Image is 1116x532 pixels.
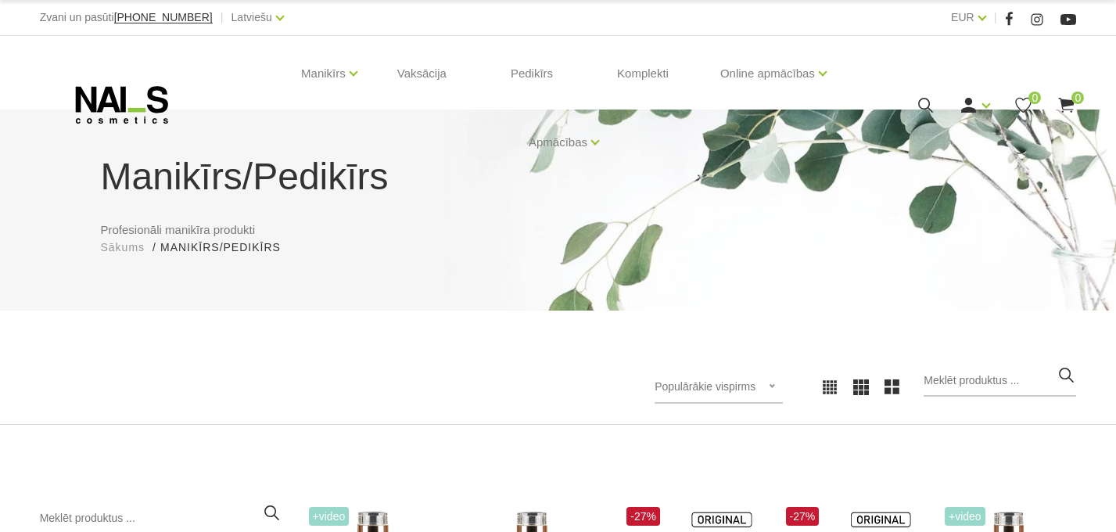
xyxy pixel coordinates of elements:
span: [PHONE_NUMBER] [114,11,213,23]
a: Manikīrs [301,42,346,105]
a: Latviešu [231,8,272,27]
input: Meklēt produktus ... [924,365,1076,397]
span: +Video [945,507,985,526]
span: | [221,8,224,27]
a: Apmācības [529,111,587,174]
li: Manikīrs/Pedikīrs [160,239,296,256]
span: -27% [786,507,820,526]
span: +Video [309,507,350,526]
a: 0 [1057,95,1076,115]
span: | [994,8,997,27]
div: Zvani un pasūti [40,8,213,27]
span: Sākums [101,241,145,253]
a: 0 [1014,95,1033,115]
a: Online apmācības [720,42,815,105]
span: 0 [1028,92,1041,104]
a: [PHONE_NUMBER] [114,12,213,23]
span: 0 [1071,92,1084,104]
span: -27% [626,507,660,526]
a: Komplekti [605,36,681,111]
a: Pedikīrs [498,36,565,111]
div: Profesionāli manikīra produkti [89,149,1028,256]
a: EUR [951,8,974,27]
a: Sākums [101,239,145,256]
span: Populārākie vispirms [655,380,755,393]
a: Vaksācija [385,36,459,111]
